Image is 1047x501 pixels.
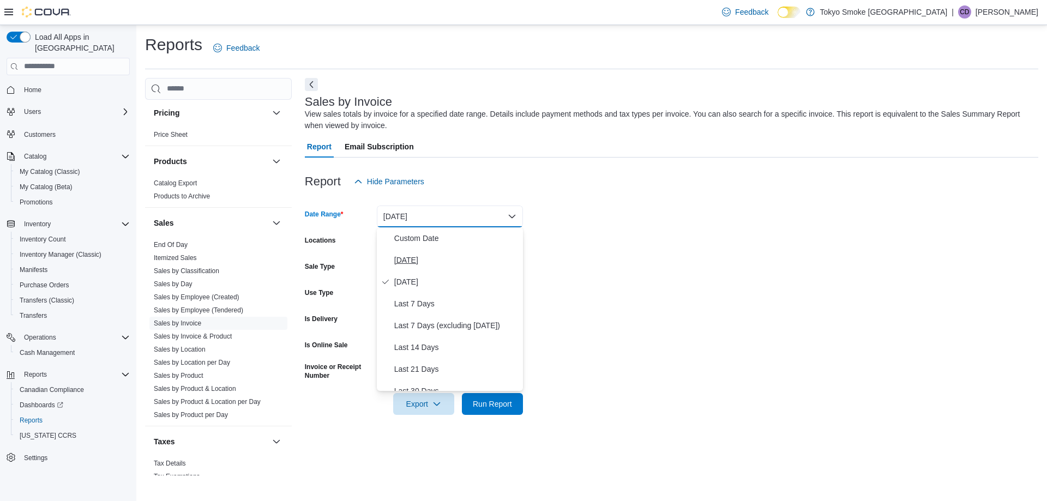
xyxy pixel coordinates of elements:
[15,180,77,194] a: My Catalog (Beta)
[154,192,210,200] a: Products to Archive
[24,220,51,228] span: Inventory
[20,218,55,231] button: Inventory
[154,179,197,188] span: Catalog Export
[154,218,174,228] h3: Sales
[20,296,74,305] span: Transfers (Classic)
[15,414,47,427] a: Reports
[154,332,232,341] span: Sales by Invoice & Product
[15,248,106,261] a: Inventory Manager (Classic)
[154,319,201,328] span: Sales by Invoice
[154,460,186,467] a: Tax Details
[473,399,512,409] span: Run Report
[11,397,134,413] a: Dashboards
[11,247,134,262] button: Inventory Manager (Classic)
[154,267,219,275] span: Sales by Classification
[154,107,179,118] h3: Pricing
[154,241,188,249] a: End Of Day
[154,398,261,406] a: Sales by Product & Location per Day
[15,196,130,209] span: Promotions
[20,105,130,118] span: Users
[15,233,70,246] a: Inventory Count
[20,128,60,141] a: Customers
[20,368,130,381] span: Reports
[7,77,130,494] nav: Complex example
[154,240,188,249] span: End Of Day
[11,413,134,428] button: Reports
[2,367,134,382] button: Reports
[154,254,197,262] a: Itemized Sales
[394,275,519,288] span: [DATE]
[15,346,79,359] a: Cash Management
[15,165,130,178] span: My Catalog (Classic)
[24,152,46,161] span: Catalog
[226,43,260,53] span: Feedback
[11,262,134,277] button: Manifests
[462,393,523,415] button: Run Report
[31,32,130,53] span: Load All Apps in [GEOGRAPHIC_DATA]
[305,108,1033,131] div: View sales totals by invoice for a specified date range. Details include payment methods and tax ...
[400,393,448,415] span: Export
[305,175,341,188] h3: Report
[145,34,202,56] h1: Reports
[394,253,519,267] span: [DATE]
[345,136,414,158] span: Email Subscription
[15,399,68,412] a: Dashboards
[15,309,130,322] span: Transfers
[154,333,232,340] a: Sales by Invoice & Product
[20,83,130,96] span: Home
[20,385,84,394] span: Canadian Compliance
[305,363,372,380] label: Invoice or Receipt Number
[154,218,268,228] button: Sales
[20,183,73,191] span: My Catalog (Beta)
[15,294,130,307] span: Transfers (Classic)
[154,436,268,447] button: Taxes
[154,319,201,327] a: Sales by Invoice
[393,393,454,415] button: Export
[305,210,344,219] label: Date Range
[20,105,45,118] button: Users
[20,416,43,425] span: Reports
[20,265,47,274] span: Manifests
[154,359,230,366] a: Sales by Location per Day
[154,280,192,288] a: Sales by Day
[2,450,134,466] button: Settings
[270,106,283,119] button: Pricing
[11,277,134,293] button: Purchase Orders
[145,457,292,487] div: Taxes
[20,150,130,163] span: Catalog
[377,206,523,227] button: [DATE]
[15,294,79,307] a: Transfers (Classic)
[394,363,519,376] span: Last 21 Days
[305,315,338,323] label: Is Delivery
[145,128,292,146] div: Pricing
[20,451,52,464] a: Settings
[154,436,175,447] h3: Taxes
[15,233,130,246] span: Inventory Count
[154,358,230,367] span: Sales by Location per Day
[394,341,519,354] span: Last 14 Days
[20,401,63,409] span: Dashboards
[11,179,134,195] button: My Catalog (Beta)
[15,399,130,412] span: Dashboards
[24,370,47,379] span: Reports
[20,83,46,96] a: Home
[305,95,392,108] h3: Sales by Invoice
[2,126,134,142] button: Customers
[2,330,134,345] button: Operations
[154,371,203,380] span: Sales by Product
[2,104,134,119] button: Users
[24,107,41,116] span: Users
[15,279,130,292] span: Purchase Orders
[20,150,51,163] button: Catalog
[15,248,130,261] span: Inventory Manager (Classic)
[154,411,228,419] span: Sales by Product per Day
[15,383,88,396] a: Canadian Compliance
[15,279,74,292] a: Purchase Orders
[154,372,203,379] a: Sales by Product
[15,383,130,396] span: Canadian Compliance
[820,5,948,19] p: Tokyo Smoke [GEOGRAPHIC_DATA]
